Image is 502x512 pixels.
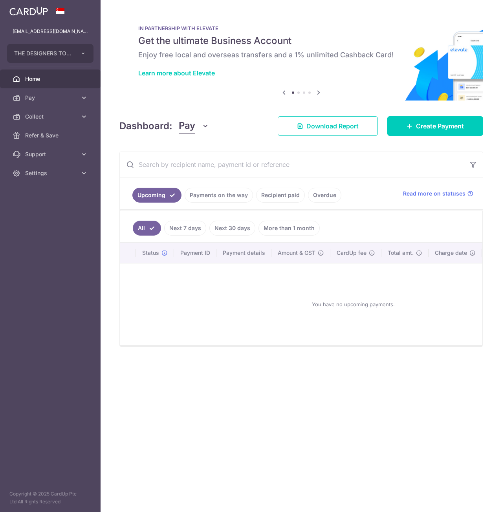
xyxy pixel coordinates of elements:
[25,169,77,177] span: Settings
[278,116,378,136] a: Download Report
[164,221,206,236] a: Next 7 days
[25,75,77,83] span: Home
[216,243,271,263] th: Payment details
[209,221,255,236] a: Next 30 days
[138,50,464,60] h6: Enjoy free local and overseas transfers and a 1% unlimited Cashback Card!
[256,188,305,203] a: Recipient paid
[120,152,464,177] input: Search by recipient name, payment id or reference
[387,116,483,136] a: Create Payment
[25,94,77,102] span: Pay
[179,119,209,133] button: Pay
[9,6,48,16] img: CardUp
[119,13,483,101] img: Renovation banner
[13,27,88,35] p: [EMAIL_ADDRESS][DOMAIN_NAME]
[119,119,172,133] h4: Dashboard:
[278,249,315,257] span: Amount & GST
[435,249,467,257] span: Charge date
[185,188,253,203] a: Payments on the way
[25,132,77,139] span: Refer & Save
[25,150,77,158] span: Support
[132,188,181,203] a: Upcoming
[179,119,195,133] span: Pay
[308,188,341,203] a: Overdue
[403,190,473,197] a: Read more on statuses
[133,221,161,236] a: All
[306,121,359,131] span: Download Report
[416,121,464,131] span: Create Payment
[142,249,159,257] span: Status
[14,49,72,57] span: THE DESIGNERS TOUCH DESIGN AND CONTRACT PTE LTD
[7,44,93,63] button: THE DESIGNERS TOUCH DESIGN AND CONTRACT PTE LTD
[337,249,366,257] span: CardUp fee
[138,69,215,77] a: Learn more about Elevate
[403,190,465,197] span: Read more on statuses
[388,249,414,257] span: Total amt.
[138,25,464,31] p: IN PARTNERSHIP WITH ELEVATE
[138,35,464,47] h5: Get the ultimate Business Account
[258,221,320,236] a: More than 1 month
[174,243,216,263] th: Payment ID
[25,113,77,121] span: Collect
